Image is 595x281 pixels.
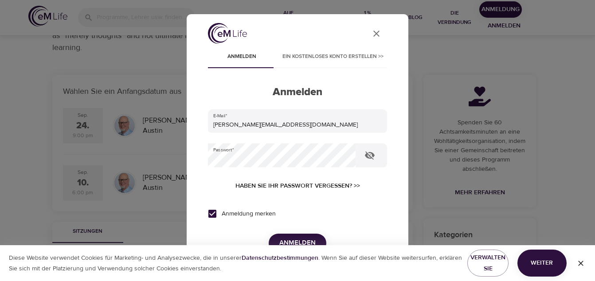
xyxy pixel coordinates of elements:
[208,86,387,99] h2: Anmelden
[208,23,247,44] img: logo
[269,234,326,252] button: Anmelden
[525,258,560,269] span: Weiter
[232,178,364,194] button: Haben Sie Ihr Passwort vergessen? >>
[282,52,384,62] span: Ein kostenloses Konto erstellen >>
[474,252,501,274] span: Verwalten Sie
[211,52,272,62] span: Anmelden
[222,209,276,219] span: Anmeldung merken
[242,254,318,262] b: Datenschutzbestimmungen
[208,47,387,68] div: disabled tabs example
[279,237,316,249] span: Anmelden
[235,181,360,192] span: Haben Sie Ihr Passwort vergessen? >>
[366,23,387,44] button: close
